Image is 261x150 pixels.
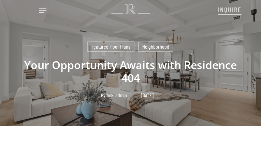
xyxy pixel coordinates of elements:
[87,41,134,52] a: Featured Floor Plans
[106,92,127,98] a: fmk_admin
[218,5,242,14] span: INQUIRE
[39,7,46,14] a: Navigation Menu
[16,52,245,91] h1: Your Opportunity Awaits with Residence 404
[134,93,160,98] span: [DATE]
[138,41,173,52] a: Neighborhood
[218,2,242,16] a: INQUIRE
[101,93,105,98] span: By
